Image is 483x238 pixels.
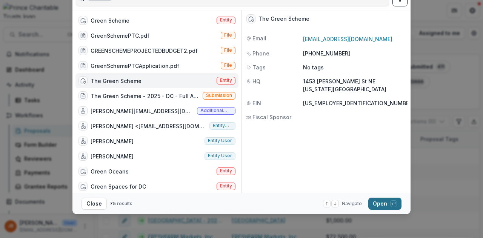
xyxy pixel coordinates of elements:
span: Submission [206,93,232,98]
p: No tags [303,63,324,71]
span: Entity [220,168,232,174]
span: Additional contact [200,108,232,113]
span: Entity [220,17,232,23]
div: [PERSON_NAME][EMAIL_ADDRESS][DOMAIN_NAME] [91,107,194,115]
span: File [224,48,232,53]
div: [PERSON_NAME] <[EMAIL_ADDRESS][DOMAIN_NAME]> [91,122,206,130]
span: Entity user [213,123,232,128]
p: [PHONE_NUMBER] [303,49,406,57]
button: Open [368,198,401,210]
div: The Green Scheme - 2025 - DC - Full Application [91,92,200,100]
p: [US_EMPLOYER_IDENTIFICATION_NUMBER] [303,99,414,107]
div: The Green Scheme [258,16,309,22]
button: Close [82,198,107,210]
div: Green Oceans [91,167,129,175]
div: The Green Scheme [91,77,142,85]
p: 1453 [PERSON_NAME] St NE [US_STATE][GEOGRAPHIC_DATA] [303,77,406,93]
span: Tags [252,63,266,71]
span: Phone [252,49,269,57]
span: Fiscal Sponsor [252,113,291,121]
span: EIN [252,99,261,107]
div: GREENSCHEMEPROJECTEDBUDGET2.pdf [91,47,198,55]
span: Email [252,34,266,42]
span: Entity [220,183,232,189]
span: Entity [220,78,232,83]
div: GreenSchemePTC.pdf [91,32,149,40]
span: HQ [252,77,260,85]
div: [PERSON_NAME] [91,152,134,160]
div: [PERSON_NAME] [91,137,134,145]
span: File [224,32,232,38]
span: Entity user [208,138,232,143]
div: Green Spaces for DC [91,183,146,190]
div: Green Scheme [91,17,129,25]
span: 75 [110,201,116,206]
div: GreenSchemePTCApplication.pdf [91,62,179,70]
span: Navigate [342,200,362,207]
span: Entity user [208,153,232,158]
span: results [117,201,132,206]
span: File [224,63,232,68]
a: [EMAIL_ADDRESS][DOMAIN_NAME] [303,36,392,42]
